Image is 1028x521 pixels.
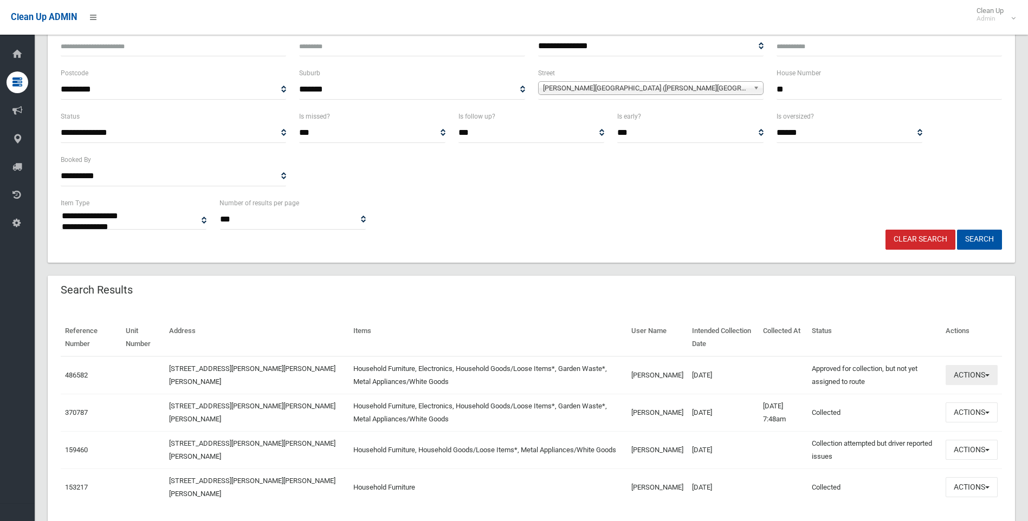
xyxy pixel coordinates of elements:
[617,110,641,122] label: Is early?
[627,431,688,468] td: [PERSON_NAME]
[538,67,555,79] label: Street
[946,402,998,422] button: Actions
[627,394,688,431] td: [PERSON_NAME]
[688,319,759,356] th: Intended Collection Date
[807,356,941,394] td: Approved for collection, but not yet assigned to route
[349,319,627,356] th: Items
[349,394,627,431] td: Household Furniture, Electronics, Household Goods/Loose Items*, Garden Waste*, Metal Appliances/W...
[777,110,814,122] label: Is oversized?
[946,477,998,497] button: Actions
[627,468,688,506] td: [PERSON_NAME]
[349,431,627,468] td: Household Furniture, Household Goods/Loose Items*, Metal Appliances/White Goods
[65,408,88,416] a: 370787
[688,468,759,506] td: [DATE]
[627,356,688,394] td: [PERSON_NAME]
[688,431,759,468] td: [DATE]
[688,394,759,431] td: [DATE]
[777,67,821,79] label: House Number
[61,67,88,79] label: Postcode
[759,319,807,356] th: Collected At
[169,402,335,423] a: [STREET_ADDRESS][PERSON_NAME][PERSON_NAME][PERSON_NAME]
[299,67,320,79] label: Suburb
[349,356,627,394] td: Household Furniture, Electronics, Household Goods/Loose Items*, Garden Waste*, Metal Appliances/W...
[121,319,165,356] th: Unit Number
[219,197,299,209] label: Number of results per page
[688,356,759,394] td: [DATE]
[971,6,1014,23] span: Clean Up
[807,319,941,356] th: Status
[957,230,1002,250] button: Search
[299,110,330,122] label: Is missed?
[61,110,80,122] label: Status
[61,319,121,356] th: Reference Number
[977,15,1004,23] small: Admin
[169,439,335,460] a: [STREET_ADDRESS][PERSON_NAME][PERSON_NAME][PERSON_NAME]
[807,431,941,468] td: Collection attempted but driver reported issues
[65,446,88,454] a: 159460
[65,483,88,491] a: 153217
[169,364,335,386] a: [STREET_ADDRESS][PERSON_NAME][PERSON_NAME][PERSON_NAME]
[759,394,807,431] td: [DATE] 7:48am
[458,110,495,122] label: Is follow up?
[165,319,349,356] th: Address
[65,371,88,379] a: 486582
[946,365,998,385] button: Actions
[807,468,941,506] td: Collected
[61,154,91,166] label: Booked By
[946,440,998,460] button: Actions
[807,394,941,431] td: Collected
[627,319,688,356] th: User Name
[885,230,955,250] a: Clear Search
[61,197,89,209] label: Item Type
[349,468,627,506] td: Household Furniture
[543,82,749,95] span: [PERSON_NAME][GEOGRAPHIC_DATA] ([PERSON_NAME][GEOGRAPHIC_DATA][PERSON_NAME])
[941,319,1002,356] th: Actions
[11,12,77,22] span: Clean Up ADMIN
[48,279,146,301] header: Search Results
[169,477,335,498] a: [STREET_ADDRESS][PERSON_NAME][PERSON_NAME][PERSON_NAME]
